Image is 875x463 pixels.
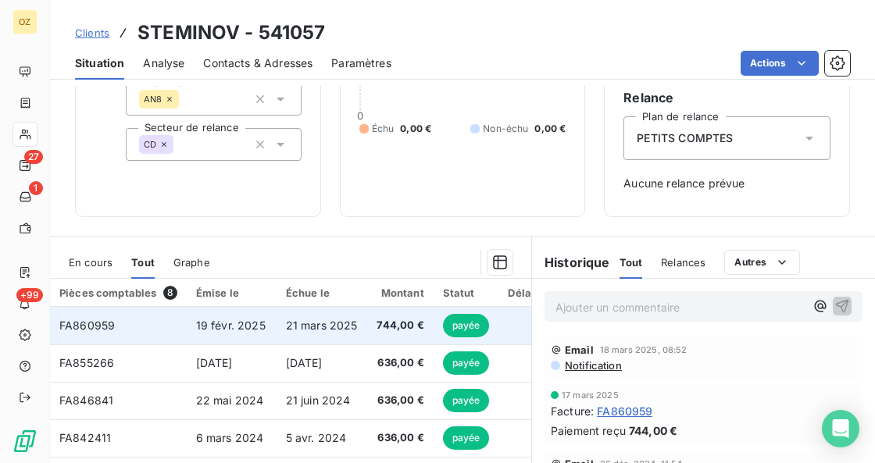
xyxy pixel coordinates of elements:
span: 27 [24,150,43,164]
span: Contacts & Adresses [203,55,312,71]
span: Analyse [143,55,184,71]
button: Actions [741,51,819,76]
h6: Historique [532,253,610,272]
div: Open Intercom Messenger [822,410,859,447]
span: En cours [69,256,112,269]
span: 636,00 € [376,393,423,408]
span: PETITS COMPTES [637,130,733,146]
span: [DATE] [286,356,323,369]
span: 17 mars 2025 [562,390,619,400]
img: Logo LeanPay [12,429,37,454]
span: Email [565,344,594,356]
span: 1 [29,181,43,195]
span: payée [443,351,490,375]
span: 8 [163,286,177,300]
span: Graphe [173,256,210,269]
span: 744,00 € [629,422,677,439]
span: 18 mars 2025, 08:52 [600,345,687,354]
span: Non-échu [483,122,528,136]
span: 0,00 € [534,122,566,136]
span: 21 mars 2025 [286,319,358,332]
a: Clients [75,25,109,41]
span: Aucune relance prévue [623,176,830,191]
span: payée [443,389,490,412]
span: Tout [620,256,643,269]
span: Paiement reçu [551,422,626,439]
span: 744,00 € [376,318,423,333]
span: 19 févr. 2025 [196,319,266,332]
h3: STEMINOV - 541057 [137,19,326,47]
span: AN8 [144,94,162,104]
span: 636,00 € [376,355,423,371]
span: Paramètres [331,55,391,71]
span: 21 juin 2024 [286,394,351,407]
div: Délai [508,287,550,299]
div: OZ [12,9,37,34]
span: 636,00 € [376,430,423,446]
div: Pièces comptables [59,286,177,300]
span: 0,00 € [400,122,431,136]
a: 1 [12,184,37,209]
span: Échu [372,122,395,136]
span: +99 [16,288,43,302]
span: Tout [131,256,155,269]
span: CD [144,140,156,149]
span: Situation [75,55,124,71]
span: [DATE] [196,356,233,369]
div: Montant [376,287,423,299]
span: 22 mai 2024 [196,394,264,407]
span: payée [443,426,490,450]
span: FA855266 [59,356,114,369]
span: FA842411 [59,431,111,444]
span: FA846841 [59,394,113,407]
input: Ajouter une valeur [173,137,186,151]
h6: Relance [623,88,830,107]
span: Notification [563,359,622,372]
span: 0 [357,109,363,122]
span: payée [443,314,490,337]
span: FA860959 [597,403,652,419]
div: Émise le [196,287,267,299]
a: 27 [12,153,37,178]
div: Échue le [286,287,358,299]
input: Ajouter une valeur [179,92,191,106]
span: FA860959 [59,319,115,332]
button: Autres [724,250,800,275]
span: 6 mars 2024 [196,431,264,444]
div: Statut [443,287,490,299]
span: Clients [75,27,109,39]
span: Relances [661,256,705,269]
span: 5 avr. 2024 [286,431,347,444]
span: Facture : [551,403,594,419]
